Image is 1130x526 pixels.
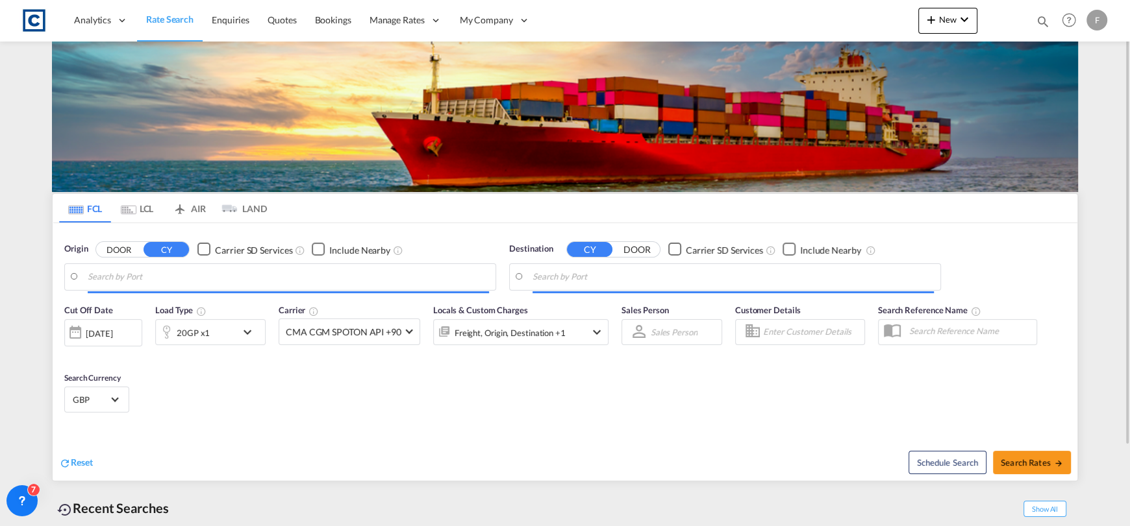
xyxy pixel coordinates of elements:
input: Enter Customer Details [763,322,860,341]
input: Search Reference Name [903,321,1036,341]
div: [DATE] [86,327,112,339]
button: Note: By default Schedule search will only considerorigin ports, destination ports and cut off da... [909,450,986,473]
span: Rate Search [146,14,194,25]
span: Search Currency [64,373,121,383]
md-icon: icon-plus 400-fg [923,12,939,27]
md-icon: Unchecked: Search for CY (Container Yard) services for all selected carriers.Checked : Search for... [295,245,305,255]
span: Quotes [268,14,296,25]
span: New [923,14,972,25]
span: Origin [64,243,88,256]
button: icon-plus 400-fgNewicon-chevron-down [918,8,977,34]
span: Load Type [155,305,207,315]
span: My Company [460,14,513,27]
div: F [1086,10,1107,30]
md-icon: icon-information-outline [196,306,207,317]
button: CY [144,242,189,257]
md-icon: Unchecked: Ignores neighbouring ports when fetching rates.Checked : Includes neighbouring ports w... [393,245,403,255]
div: Help [1058,9,1086,32]
md-icon: Your search will be saved by the below given name [971,306,981,317]
div: Include Nearby [800,243,861,256]
md-checkbox: Checkbox No Ink [668,243,763,256]
button: Search Ratesicon-arrow-right [993,450,1071,473]
span: Help [1058,9,1080,31]
md-icon: icon-refresh [59,457,71,468]
span: Customer Details [735,305,801,315]
md-icon: icon-arrow-right [1054,459,1063,468]
span: Show All [1023,501,1066,517]
div: 20GP x1icon-chevron-down [155,319,266,345]
md-icon: icon-magnify [1036,14,1050,29]
div: Carrier SD Services [686,243,763,256]
md-tab-item: LCL [111,194,163,222]
span: Carrier [279,305,319,315]
div: [DATE] [64,318,142,346]
span: Cut Off Date [64,305,113,315]
md-tab-item: AIR [163,194,215,222]
md-checkbox: Checkbox No Ink [312,243,390,256]
span: Sales Person [621,305,669,315]
img: LCL+%26+FCL+BACKGROUND.png [52,42,1078,192]
md-checkbox: Checkbox No Ink [783,243,861,256]
div: Recent Searches [52,494,174,523]
button: DOOR [96,242,142,257]
md-select: Select Currency: £ GBPUnited Kingdom Pound [71,390,122,409]
md-checkbox: Checkbox No Ink [197,243,292,256]
span: Manage Rates [370,14,425,27]
span: Search Rates [1001,457,1063,467]
md-icon: Unchecked: Ignores neighbouring ports when fetching rates.Checked : Includes neighbouring ports w... [865,245,875,255]
div: Origin DOOR CY Checkbox No InkUnchecked: Search for CY (Container Yard) services for all selected... [53,223,1077,480]
md-icon: icon-chevron-down [240,324,262,340]
md-pagination-wrapper: Use the left and right arrow keys to navigate between tabs [59,194,267,222]
md-icon: icon-backup-restore [57,502,73,518]
span: GBP [73,394,109,405]
md-select: Sales Person [649,322,699,341]
div: icon-refreshReset [59,455,93,470]
button: CY [567,242,612,257]
div: 20GP x1 [177,323,210,341]
span: Reset [71,456,93,467]
input: Search by Port [88,267,489,287]
span: Destination [509,243,553,256]
input: Search by Port [533,267,934,287]
md-tab-item: LAND [215,194,267,222]
button: DOOR [614,242,660,257]
md-datepicker: Select [64,344,74,362]
span: Locals & Custom Charges [433,305,528,315]
md-icon: icon-chevron-down [957,12,972,27]
md-icon: Unchecked: Search for CY (Container Yard) services for all selected carriers.Checked : Search for... [766,245,776,255]
div: icon-magnify [1036,14,1050,34]
span: Bookings [315,14,351,25]
span: Search Reference Name [878,305,981,315]
span: Analytics [74,14,111,27]
md-icon: icon-airplane [172,201,188,211]
span: Enquiries [212,14,249,25]
img: 1fdb9190129311efbfaf67cbb4249bed.jpeg [19,6,49,35]
div: Freight Origin Destination Factory Stuffing [455,323,566,341]
md-icon: icon-chevron-down [589,324,605,339]
div: Freight Origin Destination Factory Stuffingicon-chevron-down [433,318,609,344]
span: CMA CGM SPOTON API +90 [286,325,401,338]
md-tab-item: FCL [59,194,111,222]
md-icon: The selected Trucker/Carrierwill be displayed in the rate results If the rates are from another f... [308,306,319,317]
div: Carrier SD Services [215,243,292,256]
div: Include Nearby [329,243,390,256]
